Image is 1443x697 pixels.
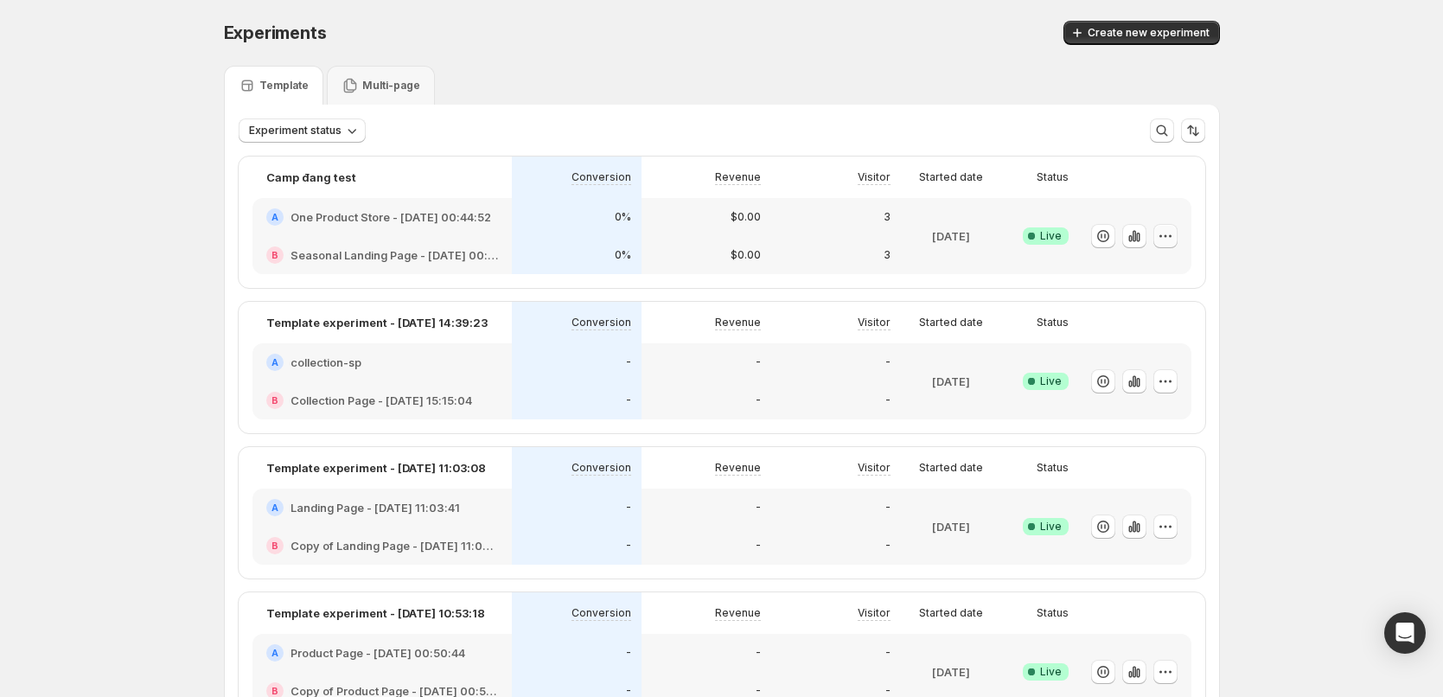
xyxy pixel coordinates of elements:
p: Conversion [571,461,631,475]
p: Revenue [715,461,761,475]
p: Conversion [571,316,631,329]
span: Live [1040,229,1062,243]
p: Conversion [571,170,631,184]
p: $0.00 [731,210,761,224]
p: Started date [919,170,983,184]
h2: Landing Page - [DATE] 11:03:41 [291,499,460,516]
p: Visitor [858,461,891,475]
p: - [626,355,631,369]
p: - [756,501,761,515]
p: [DATE] [932,373,970,390]
h2: B [271,395,278,406]
p: Started date [919,316,983,329]
h2: A [271,357,278,368]
p: Revenue [715,170,761,184]
h2: B [271,540,278,551]
span: Live [1040,520,1062,534]
p: - [885,539,891,553]
h2: collection-sp [291,354,361,371]
p: Status [1037,316,1069,329]
p: - [626,539,631,553]
p: Status [1037,606,1069,620]
p: 0% [615,210,631,224]
h2: Seasonal Landing Page - [DATE] 00:45:50 [291,246,498,264]
p: Conversion [571,606,631,620]
p: - [885,355,891,369]
h2: Copy of Landing Page - [DATE] 11:03:41 [291,537,498,554]
p: [DATE] [932,663,970,681]
h2: A [271,212,278,222]
p: Visitor [858,316,891,329]
p: Revenue [715,606,761,620]
p: - [626,501,631,515]
h2: A [271,502,278,513]
p: 3 [884,248,891,262]
p: Multi-page [362,79,420,93]
p: Template experiment - [DATE] 10:53:18 [266,604,485,622]
span: Experiment status [249,124,342,137]
p: Template [259,79,309,93]
p: - [885,393,891,407]
p: Started date [919,606,983,620]
p: Status [1037,170,1069,184]
h2: One Product Store - [DATE] 00:44:52 [291,208,491,226]
h2: B [271,250,278,260]
p: - [756,355,761,369]
p: Status [1037,461,1069,475]
h2: B [271,686,278,696]
p: - [626,646,631,660]
p: Revenue [715,316,761,329]
button: Sort the results [1181,118,1205,143]
span: Live [1040,665,1062,679]
p: Camp đang test [266,169,356,186]
p: Visitor [858,170,891,184]
p: Visitor [858,606,891,620]
p: - [626,393,631,407]
p: - [756,646,761,660]
h2: Collection Page - [DATE] 15:15:04 [291,392,472,409]
span: Experiments [224,22,327,43]
p: Template experiment - [DATE] 11:03:08 [266,459,486,476]
p: - [885,501,891,515]
p: 0% [615,248,631,262]
button: Create new experiment [1063,21,1220,45]
h2: A [271,648,278,658]
p: [DATE] [932,518,970,535]
span: Live [1040,374,1062,388]
p: 3 [884,210,891,224]
p: - [885,646,891,660]
span: Create new experiment [1088,26,1210,40]
h2: Product Page - [DATE] 00:50:44 [291,644,465,662]
p: Started date [919,461,983,475]
button: Experiment status [239,118,366,143]
p: [DATE] [932,227,970,245]
p: - [756,393,761,407]
p: $0.00 [731,248,761,262]
div: Open Intercom Messenger [1384,612,1426,654]
p: Template experiment - [DATE] 14:39:23 [266,314,488,331]
p: - [756,539,761,553]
